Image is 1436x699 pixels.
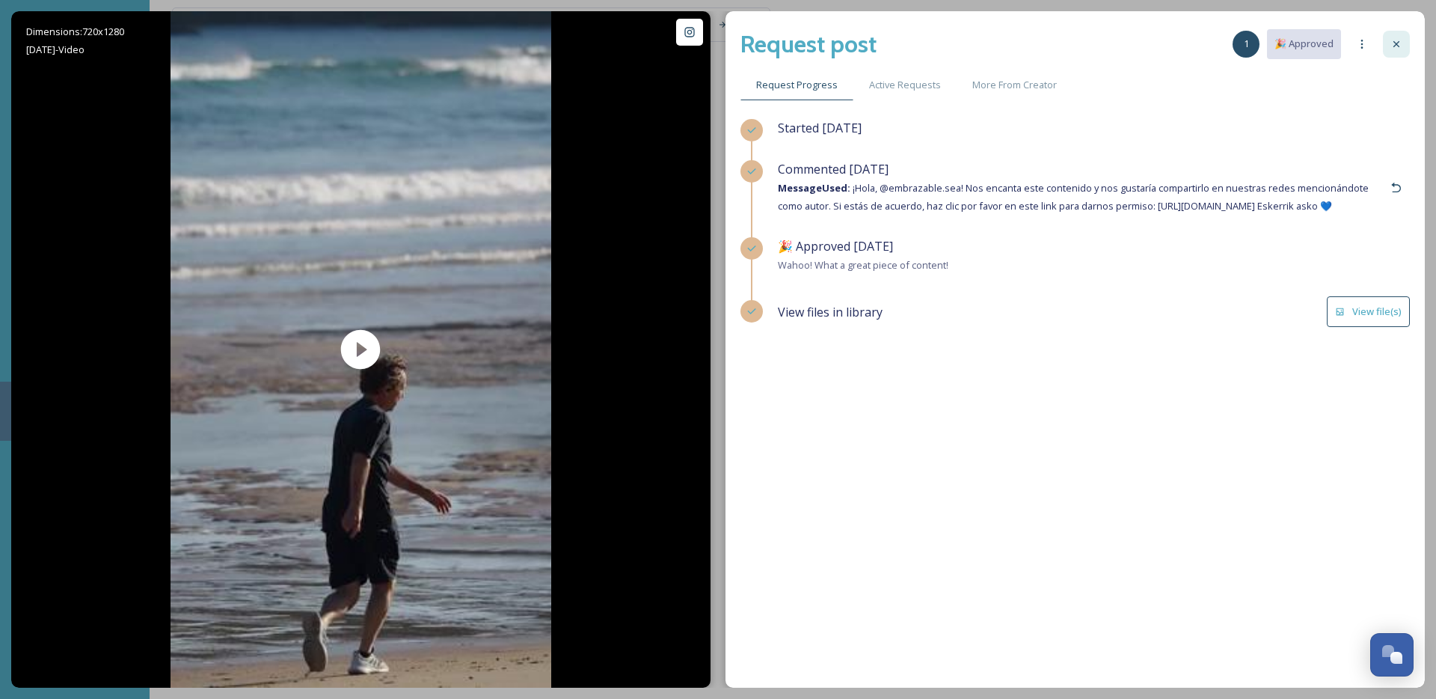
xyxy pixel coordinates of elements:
[778,120,862,136] span: Started [DATE]
[778,258,948,272] span: Wahoo! What a great piece of content!
[778,181,1369,213] span: ¡Hola, @embrazable.sea! Nos encanta este contenido y nos gustaría compartirlo en nuestras redes m...
[1327,296,1410,327] button: View file(s)
[972,78,1057,92] span: More From Creator
[1267,29,1341,58] button: 🎉 Approved
[26,43,85,56] span: [DATE] - Video
[740,26,877,62] h2: Request post
[778,181,850,195] strong: Message Used:
[778,238,893,254] span: 🎉 Approved [DATE]
[778,161,889,177] span: Commented [DATE]
[756,78,838,92] span: Request Progress
[869,78,941,92] span: Active Requests
[1244,37,1249,51] span: 1
[778,303,883,321] span: View files in library
[1370,633,1414,677] button: Open Chat
[26,25,124,38] span: Dimensions: 720 x 1280
[171,11,551,688] img: thumbnail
